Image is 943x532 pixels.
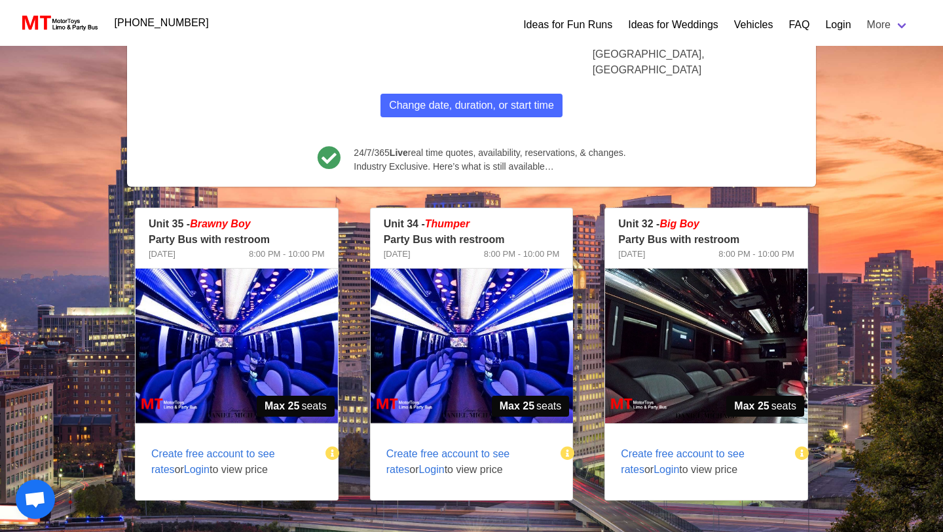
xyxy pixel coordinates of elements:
a: Ideas for Fun Runs [523,17,612,33]
p: Unit 34 - [384,216,560,232]
a: More [859,12,917,38]
span: Create free account to see rates [386,448,510,475]
a: FAQ [788,17,809,33]
span: or to view price [605,430,797,493]
span: Login [654,464,679,475]
p: Party Bus with restroom [149,232,325,248]
a: Login [825,17,851,33]
b: Live [390,147,408,158]
span: seats [257,396,335,417]
span: 24/7/365 real time quotes, availability, reservations, & changes. [354,146,625,160]
em: Thumper [425,218,470,229]
em: Brawny Boy [190,218,250,229]
strong: Max 25 [500,398,534,414]
strong: Max 25 [265,398,299,414]
div: 1 [GEOGRAPHIC_DATA], [GEOGRAPHIC_DATA], [GEOGRAPHIC_DATA] [585,23,811,78]
a: [PHONE_NUMBER] [107,10,217,36]
p: Party Bus with restroom [384,232,560,248]
span: [DATE] [618,248,645,261]
img: 34%2002.jpg [371,269,573,423]
a: Ideas for Weddings [628,17,718,33]
p: Unit 35 - [149,216,325,232]
span: or to view price [371,430,563,493]
p: Unit 32 - [618,216,794,232]
span: Industry Exclusive. Here’s what is still available… [354,160,625,174]
p: Party Bus with restroom [618,232,794,248]
span: 8:00 PM - 10:00 PM [249,248,325,261]
span: 8:00 PM - 10:00 PM [484,248,560,261]
span: [DATE] [384,248,411,261]
em: Big Boy [659,218,699,229]
span: or to view price [136,430,327,493]
div: Open chat [16,480,55,519]
span: Login [184,464,210,475]
a: Vehicles [734,17,773,33]
strong: Max 25 [734,398,769,414]
span: Login [418,464,444,475]
img: 35%2002.jpg [136,269,338,423]
span: 8:00 PM - 10:00 PM [718,248,794,261]
span: Create free account to see rates [151,448,275,475]
span: seats [726,396,804,417]
span: Change date, duration, or start time [389,98,554,113]
span: seats [492,396,570,417]
span: [DATE] [149,248,176,261]
button: Change date, duration, or start time [380,94,563,117]
img: 32%2002.jpg [605,269,807,423]
span: Create free account to see rates [621,448,745,475]
img: MotorToys Logo [18,14,99,32]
